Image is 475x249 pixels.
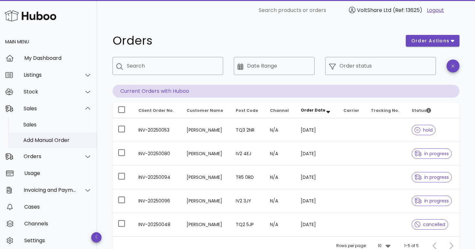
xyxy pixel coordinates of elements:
td: INV-20250048 [133,213,181,236]
div: 1-5 of 5 [404,243,419,249]
span: cancelled [415,222,445,227]
td: INV-20250096 [133,189,181,213]
div: Usage [24,170,92,176]
div: Cases [24,204,92,210]
td: [PERSON_NAME] [181,118,231,142]
td: [PERSON_NAME] [181,142,231,166]
td: [DATE] [296,213,338,236]
div: Add Manual Order [23,137,92,143]
span: Carrier [343,108,359,113]
td: [DATE] [296,166,338,189]
td: TQ3 2NR [231,118,265,142]
td: [DATE] [296,189,338,213]
div: Invoicing and Payments [24,187,76,193]
div: Sales [24,105,76,112]
div: Settings [24,237,92,244]
span: Order Date [301,107,325,113]
span: Client Order No. [138,108,174,113]
td: N/A [265,189,296,213]
td: N/A [265,142,296,166]
div: Sales [23,122,92,128]
td: [DATE] [296,142,338,166]
th: Post Code [231,103,265,118]
span: Tracking No. [371,108,399,113]
td: INV-20250094 [133,166,181,189]
div: My Dashboard [24,55,92,61]
th: Order Date: Sorted descending. Activate to remove sorting. [296,103,338,118]
td: [PERSON_NAME] [181,166,231,189]
td: [PERSON_NAME] [181,189,231,213]
th: Customer Name [181,103,231,118]
p: Current Orders with Huboo [113,85,459,98]
button: order actions [406,35,459,47]
td: TQ2 5JP [231,213,265,236]
td: INV-20250053 [133,118,181,142]
a: Logout [427,6,444,14]
td: IV2 4EJ [231,142,265,166]
div: Channels [24,221,92,227]
div: Orders [24,153,76,159]
span: Status [412,108,431,113]
span: hold [415,128,433,132]
div: 10 [378,243,382,249]
th: Client Order No. [133,103,181,118]
td: [DATE] [296,118,338,142]
th: Tracking No. [366,103,406,118]
div: Stock [24,89,76,95]
td: INV-20250080 [133,142,181,166]
span: order actions [411,38,450,44]
th: Carrier [338,103,366,118]
td: N/A [265,118,296,142]
span: Post Code [236,108,258,113]
td: N/A [265,213,296,236]
span: in progress [415,199,449,203]
th: Status [406,103,459,118]
h1: Orders [113,35,398,47]
td: [PERSON_NAME] [181,213,231,236]
th: Channel [265,103,296,118]
img: Huboo Logo [5,9,56,23]
span: VoltShare Ltd [357,6,391,14]
td: TR5 0RD [231,166,265,189]
span: in progress [415,175,449,179]
span: Channel [270,108,289,113]
div: Listings [24,72,76,78]
td: IV2 3JY [231,189,265,213]
span: Customer Name [187,108,223,113]
span: in progress [415,151,449,156]
span: (Ref: 13625) [393,6,422,14]
td: N/A [265,166,296,189]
